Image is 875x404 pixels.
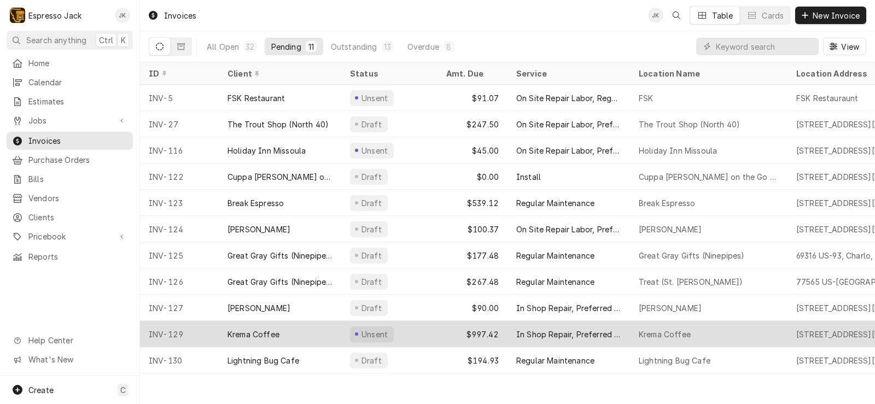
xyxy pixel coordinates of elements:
div: Draft [360,250,383,261]
div: Draft [360,224,383,235]
span: Search anything [26,34,86,46]
div: $539.12 [437,190,507,216]
a: Vendors [7,189,133,207]
div: Lightning Bug Cafe [227,355,299,366]
div: Great Gray Gifts (Ninepipes) [639,250,744,261]
span: K [121,34,126,46]
div: Unsent [360,92,389,104]
a: Home [7,54,133,72]
div: INV-116 [140,137,219,163]
a: Calendar [7,73,133,91]
div: $247.50 [437,111,507,137]
a: Go to Jobs [7,112,133,130]
div: JK [115,8,130,23]
a: Invoices [7,132,133,150]
button: Open search [668,7,685,24]
div: ID [149,68,208,79]
div: Regular Maintenance [516,197,594,209]
div: 11 [308,41,314,52]
span: Create [28,385,54,395]
a: Purchase Orders [7,151,133,169]
div: INV-5 [140,85,219,111]
div: Regular Maintenance [516,355,594,366]
div: Regular Maintenance [516,250,594,261]
span: New Invoice [810,10,862,21]
span: Reports [28,251,127,262]
div: In Shop Repair, Preferred Rate [516,329,621,340]
div: INV-130 [140,347,219,373]
div: Draft [360,119,383,130]
a: Clients [7,208,133,226]
div: INV-122 [140,163,219,190]
div: Install [516,171,541,183]
div: The Trout Shop (North 40) [227,119,329,130]
span: Ctrl [99,34,113,46]
div: Client [227,68,330,79]
div: Status [350,68,427,79]
div: $997.42 [437,321,507,347]
span: View [839,41,861,52]
div: In Shop Repair, Preferred Rate [516,302,621,314]
div: Krema Coffee [227,329,279,340]
div: Draft [360,197,383,209]
span: C [120,384,126,396]
div: [PERSON_NAME] [639,224,702,235]
a: Reports [7,248,133,266]
button: View [823,38,866,55]
div: Espresso Jack's Avatar [10,8,25,23]
div: $194.93 [437,347,507,373]
div: Table [712,10,733,21]
div: [PERSON_NAME] [227,224,290,235]
span: What's New [28,354,126,365]
div: $45.00 [437,137,507,163]
div: JK [648,8,663,23]
div: INV-123 [140,190,219,216]
div: E [10,8,25,23]
div: Unsent [360,145,389,156]
div: Great Gray Gifts (Ninepipes Lodge) [227,250,332,261]
div: On Site Repair Labor, Prefered Rate, Regular Hours [516,145,621,156]
div: Treat (St. [PERSON_NAME]) [639,276,743,288]
div: INV-124 [140,216,219,242]
div: Outstanding [331,41,377,52]
div: Unsent [360,329,389,340]
button: Search anythingCtrlK [7,31,133,50]
div: 32 [246,41,254,52]
div: Draft [360,355,383,366]
div: The Trout Shop (North 40) [639,119,740,130]
span: Estimates [28,96,127,107]
div: Draft [360,171,383,183]
div: [PERSON_NAME] [227,302,290,314]
div: Holiday Inn Missoula [639,145,717,156]
div: FSK [639,92,653,104]
div: On Site Repair Labor, Regular Rate, Preferred [516,92,621,104]
div: Overdue [407,41,439,52]
div: INV-127 [140,295,219,321]
div: 8 [446,41,452,52]
div: INV-27 [140,111,219,137]
span: Invoices [28,135,127,147]
div: Draft [360,302,383,314]
div: FSK Restauraunt [796,92,858,104]
div: Amt. Due [446,68,497,79]
span: Help Center [28,335,126,346]
div: INV-129 [140,321,219,347]
span: Pricebook [28,231,111,242]
div: $267.48 [437,268,507,295]
div: Lightning Bug Cafe [639,355,710,366]
span: Calendar [28,77,127,88]
div: INV-125 [140,242,219,268]
div: [PERSON_NAME] [639,302,702,314]
div: 13 [384,41,391,52]
div: Break Espresso [639,197,695,209]
a: Go to Pricebook [7,227,133,245]
div: Draft [360,276,383,288]
div: Service [516,68,619,79]
div: All Open [207,41,239,52]
div: Krema Coffee [639,329,691,340]
div: Cuppa [PERSON_NAME] on the Go Belgrade [639,171,779,183]
a: Go to Help Center [7,331,133,349]
div: Great Gray Gifts (Ninepipes Lodge) [227,276,332,288]
a: Go to What's New [7,350,133,368]
div: Jack Kehoe's Avatar [648,8,663,23]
